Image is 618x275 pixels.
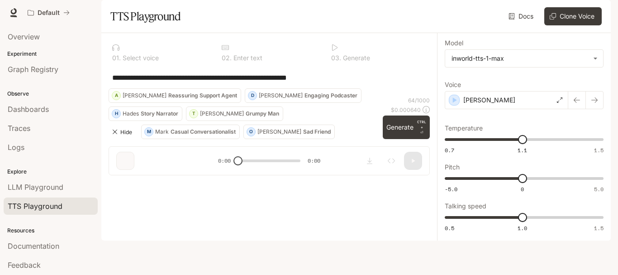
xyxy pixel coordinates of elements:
p: Grumpy Man [246,111,279,116]
span: 1.1 [518,146,527,154]
button: Hide [109,125,138,139]
p: Enter text [232,55,262,61]
button: MMarkCasual Conversationalist [141,125,240,139]
p: Engaging Podcaster [304,93,357,98]
button: T[PERSON_NAME]Grumpy Man [186,106,283,121]
p: 0 2 . [222,55,232,61]
p: Voice [445,82,461,88]
span: 1.5 [594,146,604,154]
span: 0.7 [445,146,454,154]
button: D[PERSON_NAME]Engaging Podcaster [245,88,361,103]
span: 1.0 [518,224,527,232]
p: 64 / 1000 [408,96,430,104]
p: [PERSON_NAME] [257,129,301,135]
p: Casual Conversationalist [171,129,236,135]
div: T [190,106,198,121]
p: $ 0.000640 [391,106,421,114]
div: M [145,125,153,139]
p: [PERSON_NAME] [123,93,166,98]
p: Hades [123,111,139,116]
div: inworld-tts-1-max [452,54,589,63]
p: 0 1 . [112,55,121,61]
button: Clone Voice [544,7,602,25]
div: A [112,88,120,103]
button: All workspaces [24,4,74,22]
p: CTRL + [417,119,426,130]
p: Model [445,40,463,46]
p: ⏎ [417,119,426,135]
p: [PERSON_NAME] [259,93,303,98]
button: O[PERSON_NAME]Sad Friend [243,125,335,139]
button: A[PERSON_NAME]Reassuring Support Agent [109,88,241,103]
span: 0.5 [445,224,454,232]
div: D [248,88,257,103]
span: 1.5 [594,224,604,232]
span: 0 [521,185,524,193]
p: Pitch [445,164,460,170]
div: O [247,125,255,139]
p: Select voice [121,55,159,61]
p: Sad Friend [303,129,331,135]
p: Reassuring Support Agent [168,93,237,98]
p: Talking speed [445,203,486,209]
h1: TTS Playground [110,7,181,25]
div: H [112,106,120,121]
p: [PERSON_NAME] [200,111,244,116]
span: -5.0 [445,185,457,193]
span: 5.0 [594,185,604,193]
p: Generate [341,55,370,61]
p: [PERSON_NAME] [463,96,515,105]
p: Mark [155,129,169,135]
p: Temperature [445,125,483,131]
div: inworld-tts-1-max [445,50,603,67]
p: Default [38,9,60,17]
p: Story Narrator [141,111,178,116]
button: GenerateCTRL +⏎ [383,116,430,139]
p: 0 3 . [331,55,341,61]
a: Docs [507,7,537,25]
button: HHadesStory Narrator [109,106,182,121]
